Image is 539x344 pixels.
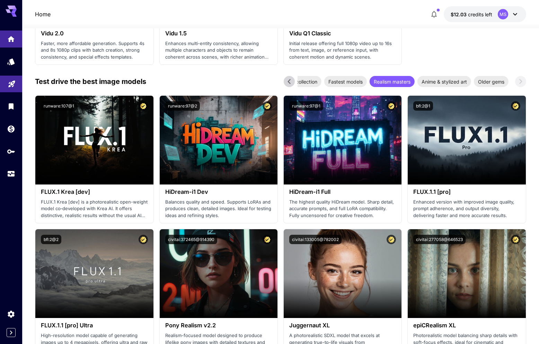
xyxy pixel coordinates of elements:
span: FLUX collection [278,78,321,85]
div: Library [7,102,15,111]
button: runware:97@1 [289,101,323,111]
button: runware:107@1 [41,101,77,111]
h3: HiDream-i1 Dev [165,189,272,195]
p: The highest quality HiDream model. Sharp detail, accurate prompts, and full LoRA compatibility. F... [289,199,396,219]
button: Certified Model – Vetted for best performance and includes a commercial license. [263,101,272,111]
h3: Vidu 1.5 [165,30,272,37]
button: Certified Model – Vetted for best performance and includes a commercial license. [387,101,396,111]
div: Playground [8,78,16,87]
div: API Keys [7,147,15,156]
h3: FLUX.1.1 [pro] [413,189,520,195]
p: Enhances multi-entity consistency, allowing multiple characters and objects to remain coherent ac... [165,40,272,61]
img: alt [160,96,277,184]
span: $12.03 [451,11,468,17]
h3: Vidu 2.0 [41,30,148,37]
img: alt [35,229,153,318]
p: FLUX.1 Krea [dev] is a photorealistic open-weight model co‑developed with Krea AI. It offers dist... [41,199,148,219]
h3: HiDream-i1 Full [289,189,396,195]
div: Anime & stylized art [417,76,471,87]
button: Certified Model – Vetted for best performance and includes a commercial license. [263,235,272,244]
div: Wallet [7,124,15,133]
nav: breadcrumb [35,10,51,18]
h3: Juggernaut XL [289,322,396,329]
img: alt [284,96,401,184]
p: Test drive the best image models [35,76,146,87]
div: $12.02979 [451,11,492,18]
button: civitai:277058@646523 [413,235,466,244]
h3: epiCRealism XL [413,322,520,329]
div: Older gems [474,76,509,87]
a: Home [35,10,51,18]
div: Home [7,33,15,42]
div: MS [498,9,508,19]
span: Realism masters [370,78,415,85]
button: $12.02979MS [444,6,526,22]
button: civitai:133005@782002 [289,235,342,244]
button: bfl:2@1 [413,101,433,111]
h3: FLUX.1.1 [pro] Ultra [41,322,148,329]
h3: FLUX.1 Krea [dev] [41,189,148,195]
div: Usage [7,170,15,178]
button: Certified Model – Vetted for best performance and includes a commercial license. [139,235,148,244]
img: alt [284,229,401,318]
div: FLUX collection [278,76,321,87]
button: bfl:2@2 [41,235,61,244]
button: Expand sidebar [7,328,16,337]
button: runware:97@2 [165,101,200,111]
img: alt [408,96,525,184]
div: Models [7,56,15,64]
div: Fastest models [324,76,367,87]
img: alt [35,96,153,184]
span: Older gems [474,78,509,85]
h3: Pony Realism v2.2 [165,322,272,329]
p: Enhanced version with improved image quality, prompt adherence, and output diversity, delivering ... [413,199,520,219]
h3: Vidu Q1 Classic [289,30,396,37]
p: Faster, more affordable generation. Supports 4s and 8s 1080p clips with batch creation, strong co... [41,40,148,61]
img: alt [160,229,277,318]
div: Realism masters [370,76,415,87]
span: Fastest models [324,78,367,85]
button: Certified Model – Vetted for best performance and includes a commercial license. [511,101,520,111]
span: Anime & stylized art [417,78,471,85]
button: Certified Model – Vetted for best performance and includes a commercial license. [139,101,148,111]
span: credits left [468,11,492,17]
button: Certified Model – Vetted for best performance and includes a commercial license. [387,235,396,244]
button: civitai:372465@914390 [165,235,217,244]
img: alt [408,229,525,318]
button: Certified Model – Vetted for best performance and includes a commercial license. [511,235,520,244]
p: Initial release offering full 1080p video up to 16s from text, image, or reference input, with co... [289,40,396,61]
div: Settings [7,310,15,318]
p: Balances quality and speed. Supports LoRAs and produces clean, detailed images. Ideal for testing... [165,199,272,219]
